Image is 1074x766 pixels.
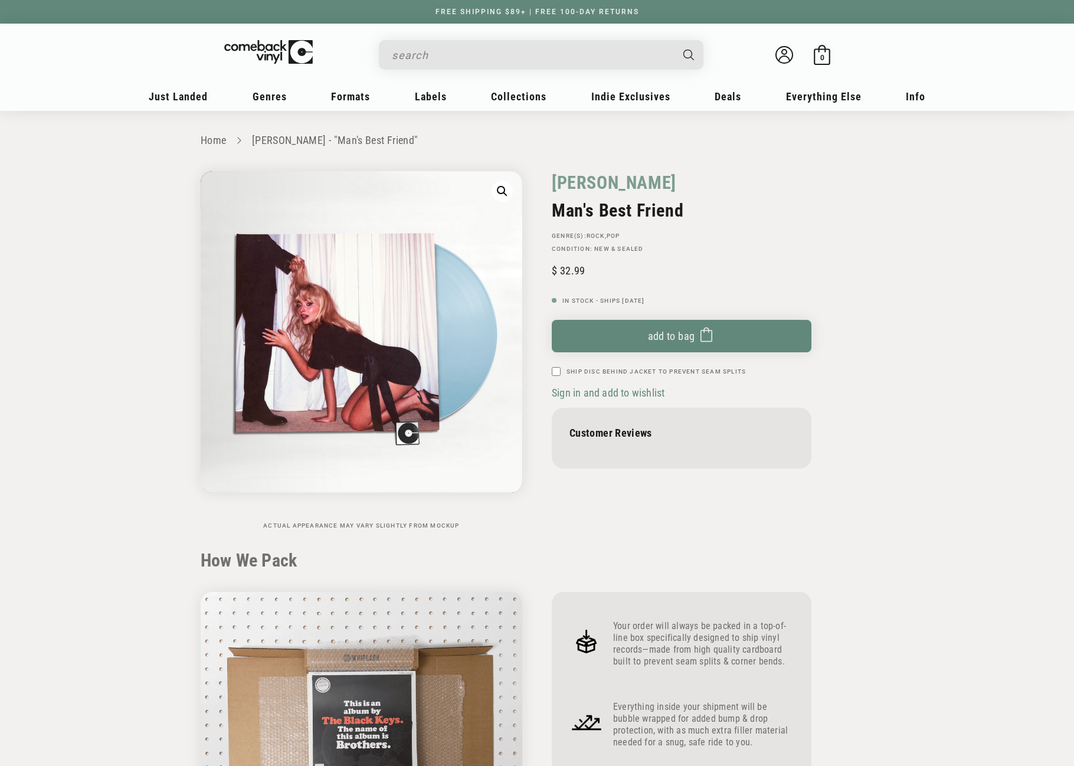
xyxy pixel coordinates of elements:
div: Search [379,40,703,70]
p: Everything inside your shipment will be bubble wrapped for added bump & drop protection, with as ... [613,701,794,748]
input: search [392,43,672,67]
span: 0 [820,53,824,62]
h2: How We Pack [201,550,873,571]
button: Sign in and add to wishlist [552,386,668,400]
img: Frame_4.png [569,624,604,659]
span: Indie Exclusives [591,90,670,103]
p: In Stock - Ships [DATE] [552,297,811,305]
a: Home [201,134,226,146]
span: Sign in and add to wishlist [552,387,664,399]
button: Add to bag [552,320,811,352]
span: Add to bag [648,330,695,342]
span: $ [552,264,557,277]
span: Formats [331,90,370,103]
span: Just Landed [149,90,208,103]
button: Search [673,40,705,70]
span: Everything Else [786,90,862,103]
span: 32.99 [552,264,585,277]
span: Collections [491,90,546,103]
span: Deals [715,90,741,103]
a: Pop [607,233,620,239]
p: Your order will always be packed in a top-of-line box specifically designed to ship vinyl records... [613,620,794,667]
nav: breadcrumbs [201,132,873,149]
span: Info [906,90,925,103]
a: Rock [587,233,605,239]
a: [PERSON_NAME] [552,171,676,194]
h2: Man's Best Friend [552,200,811,221]
p: Condition: New & Sealed [552,245,811,253]
a: FREE SHIPPING $89+ | FREE 100-DAY RETURNS [424,8,651,16]
a: [PERSON_NAME] - "Man's Best Friend" [252,134,418,146]
img: Frame_4_1.png [569,705,604,739]
p: GENRE(S): , [552,233,811,240]
p: Actual appearance may vary slightly from mockup [201,522,522,529]
span: Genres [253,90,287,103]
p: Customer Reviews [569,427,794,439]
span: Labels [415,90,447,103]
media-gallery: Gallery Viewer [201,171,522,529]
label: Ship Disc Behind Jacket To Prevent Seam Splits [567,367,746,376]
